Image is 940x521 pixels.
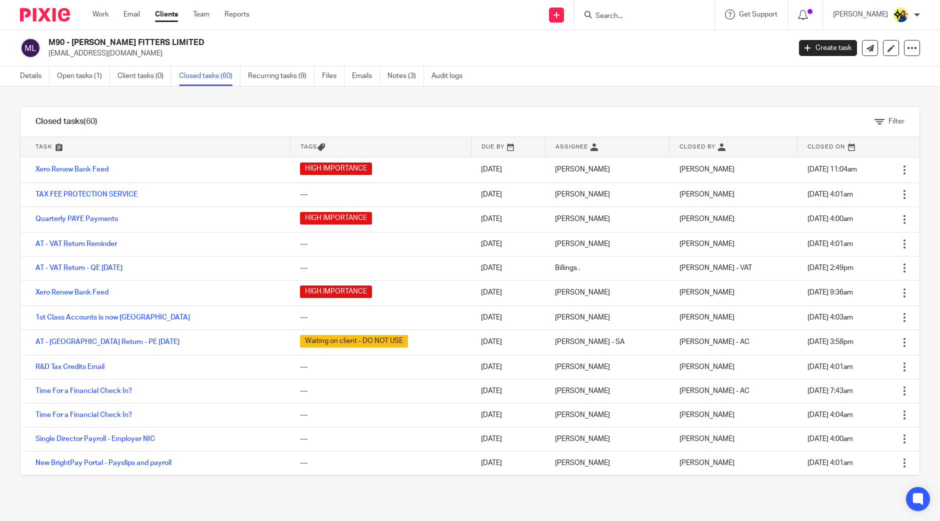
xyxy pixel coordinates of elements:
[739,11,777,18] span: Get Support
[807,411,853,418] span: [DATE] 4:04am
[545,256,669,280] td: Billings .
[387,66,424,86] a: Notes (3)
[35,435,155,442] a: Single Director Payroll - Employer NIC
[20,37,41,58] img: svg%3E
[807,240,853,247] span: [DATE] 4:01am
[35,191,137,198] a: TAX FEE PROTECTION SERVICE
[290,137,471,157] th: Tags
[594,12,684,21] input: Search
[35,459,171,466] a: New BrightPay Portal - Payslips and payroll
[300,458,461,468] div: ---
[471,305,545,329] td: [DATE]
[193,9,209,19] a: Team
[300,239,461,249] div: ---
[545,475,669,499] td: [PERSON_NAME]
[322,66,344,86] a: Files
[35,387,132,394] a: Time For a Financial Check In?
[545,305,669,329] td: [PERSON_NAME]
[679,387,749,394] span: [PERSON_NAME] - AC
[545,232,669,256] td: [PERSON_NAME]
[545,206,669,232] td: [PERSON_NAME]
[300,263,461,273] div: ---
[48,48,784,58] p: [EMAIL_ADDRESS][DOMAIN_NAME]
[20,8,70,21] img: Pixie
[679,289,734,296] span: [PERSON_NAME]
[352,66,380,86] a: Emails
[471,157,545,182] td: [DATE]
[35,289,108,296] a: Xero Renew Bank Feed
[35,314,190,321] a: 1st Class Accounts is now [GEOGRAPHIC_DATA]
[300,312,461,322] div: ---
[807,459,853,466] span: [DATE] 4:01am
[679,264,752,271] span: [PERSON_NAME] - VAT
[35,166,108,173] a: Xero Renew Bank Feed
[117,66,171,86] a: Client tasks (0)
[679,338,749,345] span: [PERSON_NAME] - AC
[471,355,545,379] td: [DATE]
[893,7,909,23] img: Bobo-Starbridge%201.jpg
[300,162,372,175] span: HIGH IMPORTANCE
[20,66,49,86] a: Details
[471,256,545,280] td: [DATE]
[799,40,857,56] a: Create task
[35,363,104,370] a: R&D Tax Credits Email
[545,157,669,182] td: [PERSON_NAME]
[471,232,545,256] td: [DATE]
[83,117,97,125] span: (60)
[679,314,734,321] span: [PERSON_NAME]
[679,240,734,247] span: [PERSON_NAME]
[679,411,734,418] span: [PERSON_NAME]
[679,215,734,222] span: [PERSON_NAME]
[679,435,734,442] span: [PERSON_NAME]
[300,189,461,199] div: ---
[300,410,461,420] div: ---
[179,66,240,86] a: Closed tasks (60)
[431,66,470,86] a: Audit logs
[155,9,178,19] a: Clients
[807,338,853,345] span: [DATE] 3:58pm
[48,37,637,48] h2: M90 - [PERSON_NAME] FITTERS LIMITED
[300,212,372,224] span: HIGH IMPORTANCE
[807,264,853,271] span: [DATE] 2:49pm
[807,166,857,173] span: [DATE] 11:04am
[545,355,669,379] td: [PERSON_NAME]
[471,379,545,403] td: [DATE]
[92,9,108,19] a: Work
[807,387,853,394] span: [DATE] 7:43am
[35,240,117,247] a: AT - VAT Return Reminder
[807,363,853,370] span: [DATE] 4:01am
[545,451,669,475] td: [PERSON_NAME]
[807,435,853,442] span: [DATE] 4:00am
[57,66,110,86] a: Open tasks (1)
[35,116,97,127] h1: Closed tasks
[300,386,461,396] div: ---
[35,338,179,345] a: AT - [GEOGRAPHIC_DATA] Return - PE [DATE]
[123,9,140,19] a: Email
[471,329,545,355] td: [DATE]
[300,362,461,372] div: ---
[471,427,545,451] td: [DATE]
[35,264,122,271] a: AT - VAT Return - QE [DATE]
[300,285,372,298] span: HIGH IMPORTANCE
[545,379,669,403] td: [PERSON_NAME]
[300,335,408,347] span: Waiting on client - DO NOT USE
[471,475,545,499] td: [DATE]
[833,9,888,19] p: [PERSON_NAME]
[679,363,734,370] span: [PERSON_NAME]
[471,451,545,475] td: [DATE]
[888,118,904,125] span: Filter
[545,182,669,206] td: [PERSON_NAME]
[679,459,734,466] span: [PERSON_NAME]
[807,289,853,296] span: [DATE] 9:36am
[471,182,545,206] td: [DATE]
[471,206,545,232] td: [DATE]
[545,280,669,305] td: [PERSON_NAME]
[679,191,734,198] span: [PERSON_NAME]
[471,403,545,427] td: [DATE]
[545,329,669,355] td: [PERSON_NAME] - SA
[471,280,545,305] td: [DATE]
[679,166,734,173] span: [PERSON_NAME]
[545,403,669,427] td: [PERSON_NAME]
[300,434,461,444] div: ---
[248,66,314,86] a: Recurring tasks (9)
